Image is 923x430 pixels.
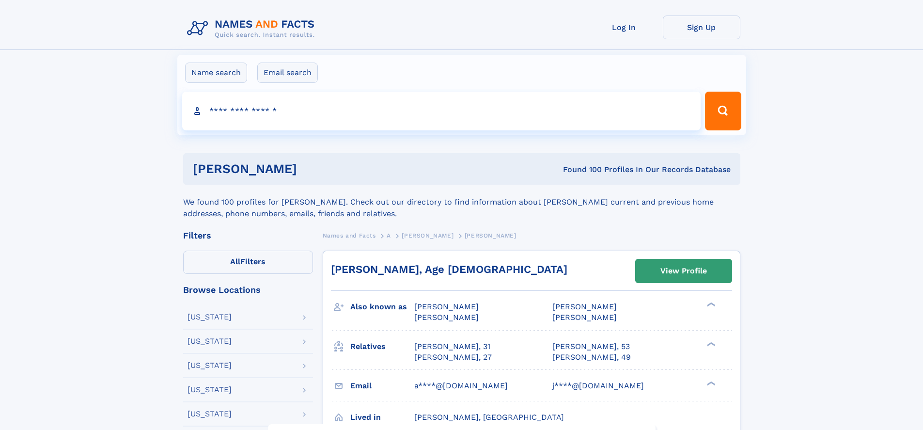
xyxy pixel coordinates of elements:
[188,362,232,369] div: [US_STATE]
[188,337,232,345] div: [US_STATE]
[331,263,567,275] a: [PERSON_NAME], Age [DEMOGRAPHIC_DATA]
[183,286,313,294] div: Browse Locations
[350,378,414,394] h3: Email
[183,185,740,220] div: We found 100 profiles for [PERSON_NAME]. Check out our directory to find information about [PERSO...
[552,313,617,322] span: [PERSON_NAME]
[182,92,701,130] input: search input
[188,313,232,321] div: [US_STATE]
[350,409,414,426] h3: Lived in
[414,413,564,422] span: [PERSON_NAME], [GEOGRAPHIC_DATA]
[185,63,247,83] label: Name search
[585,16,663,39] a: Log In
[183,231,313,240] div: Filters
[414,313,479,322] span: [PERSON_NAME]
[465,232,516,239] span: [PERSON_NAME]
[257,63,318,83] label: Email search
[323,229,376,241] a: Names and Facts
[402,229,454,241] a: [PERSON_NAME]
[704,302,716,308] div: ❯
[552,352,631,363] a: [PERSON_NAME], 49
[387,229,391,241] a: A
[402,232,454,239] span: [PERSON_NAME]
[414,341,490,352] a: [PERSON_NAME], 31
[350,299,414,315] h3: Also known as
[552,302,617,311] span: [PERSON_NAME]
[183,251,313,274] label: Filters
[193,163,430,175] h1: [PERSON_NAME]
[430,164,731,175] div: Found 100 Profiles In Our Records Database
[660,260,707,282] div: View Profile
[704,341,716,347] div: ❯
[188,386,232,394] div: [US_STATE]
[414,302,479,311] span: [PERSON_NAME]
[188,410,232,418] div: [US_STATE]
[705,92,741,130] button: Search Button
[414,352,492,363] a: [PERSON_NAME], 27
[350,338,414,355] h3: Relatives
[552,341,630,352] a: [PERSON_NAME], 53
[704,380,716,386] div: ❯
[183,16,323,42] img: Logo Names and Facts
[387,232,391,239] span: A
[636,259,732,283] a: View Profile
[230,257,240,266] span: All
[663,16,740,39] a: Sign Up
